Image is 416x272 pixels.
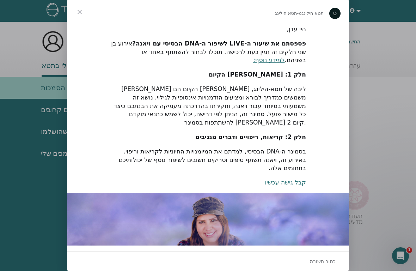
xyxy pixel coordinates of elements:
[114,86,306,127] font: [PERSON_NAME] הקיום הם [PERSON_NAME] ליבה של תטא-הילינג, משמשים כמדריך לבורא ומציעים הזדמנויות אי...
[119,149,306,173] font: בסמינר ה-DNA הבסיסי, למדתם את המיומנויות החיוניות לקריאות וריפוי. באירוע זה, ויאנה תשתף טיפים וטר...
[253,57,285,64] a: למידע נוסף:
[195,134,306,141] font: חלק 2: קריאות, ריפויים ודברים מגניבים
[287,26,306,33] font: היי עדן,
[333,11,337,17] font: ט
[209,72,306,79] font: חלק 1: [PERSON_NAME] הקיום
[302,11,324,17] font: תטא הילינג
[329,8,341,20] div: תמונת פרופיל עבור ThetaHealing
[265,180,306,187] a: קבל גישה עכשיו
[111,41,306,65] font: אירוע בן שני חלקים זה זמין כעת לרכישה. תוכלו לבחור להשתתף באחד או בשניהם.
[132,41,306,48] font: פספסתם את שיעור ה-LIVE לשיפור ה-DNA הבסיסי עם ויאנה?
[310,259,336,265] font: כתוב תשובה
[67,252,349,272] div: פתח שיחה והשב
[275,11,302,17] font: מ-תטא הילינג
